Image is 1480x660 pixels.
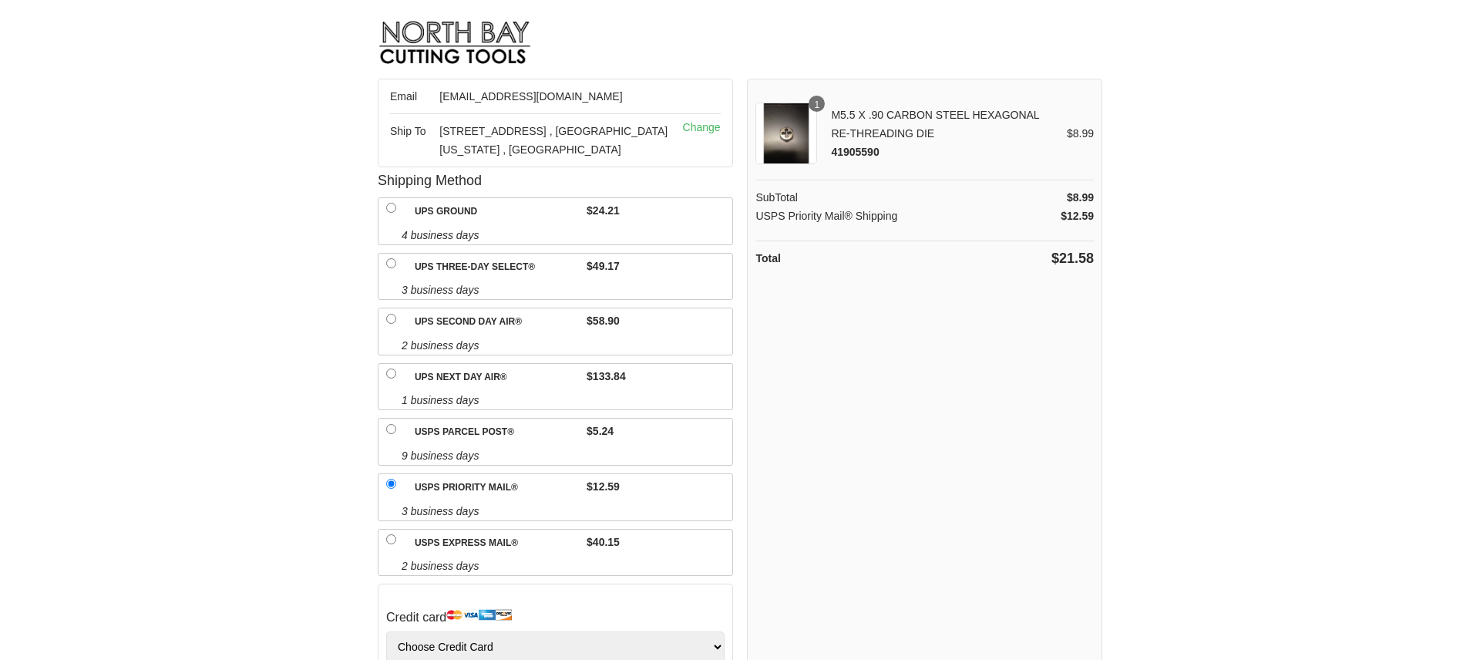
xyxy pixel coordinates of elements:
[439,87,671,106] div: [EMAIL_ADDRESS][DOMAIN_NAME]
[378,167,733,194] h3: Shipping Method
[439,122,671,159] div: [STREET_ADDRESS] , [GEOGRAPHIC_DATA][US_STATE] , [GEOGRAPHIC_DATA]
[831,146,879,158] span: 41905590
[587,311,620,330] span: $58.90
[402,336,732,355] span: 2 business days
[390,122,439,159] div: Ship To
[825,106,1067,161] div: M5.5 X .90 CARBON STEEL HEXAGONAL RE-THREADING DIE
[755,249,780,268] div: Total
[446,609,512,621] img: sd-cards.gif
[1067,188,1094,207] div: $8.99
[390,87,439,106] div: Email
[1061,207,1094,225] div: $12.59
[671,122,720,159] a: Change
[407,474,584,502] label: USPS Priority Mail®
[402,391,732,409] span: 1 business days
[378,12,532,79] img: North Bay Cutting Tools
[755,207,897,225] div: USPS Priority Mail® Shipping
[755,103,817,164] img: M5.5 X .90 CARBON STEEL HEXAGONAL RE-THREADING DIE
[1067,124,1094,143] div: $8.99
[587,201,620,220] span: $24.21
[587,422,614,440] span: $5.24
[407,308,584,336] label: UPS Second Day Air®
[587,367,626,386] span: $133.84
[402,502,732,520] span: 3 business days
[407,254,584,281] label: UPS Three-Day Select®
[587,533,620,551] span: $40.15
[407,530,584,557] label: USPS Express Mail®
[755,188,797,207] div: SubTotal
[402,281,732,299] span: 3 business days
[1051,249,1094,268] div: $21.58
[407,364,584,392] label: UPS Next Day Air®
[386,604,725,631] h4: Credit card
[809,96,825,112] div: 1
[587,257,620,275] span: $49.17
[407,419,584,446] label: USPS Parcel Post®
[407,198,584,226] label: UPS Ground
[587,477,620,496] span: $12.59
[402,446,732,465] span: 9 business days
[402,226,732,244] span: 4 business days
[402,557,732,575] span: 2 business days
